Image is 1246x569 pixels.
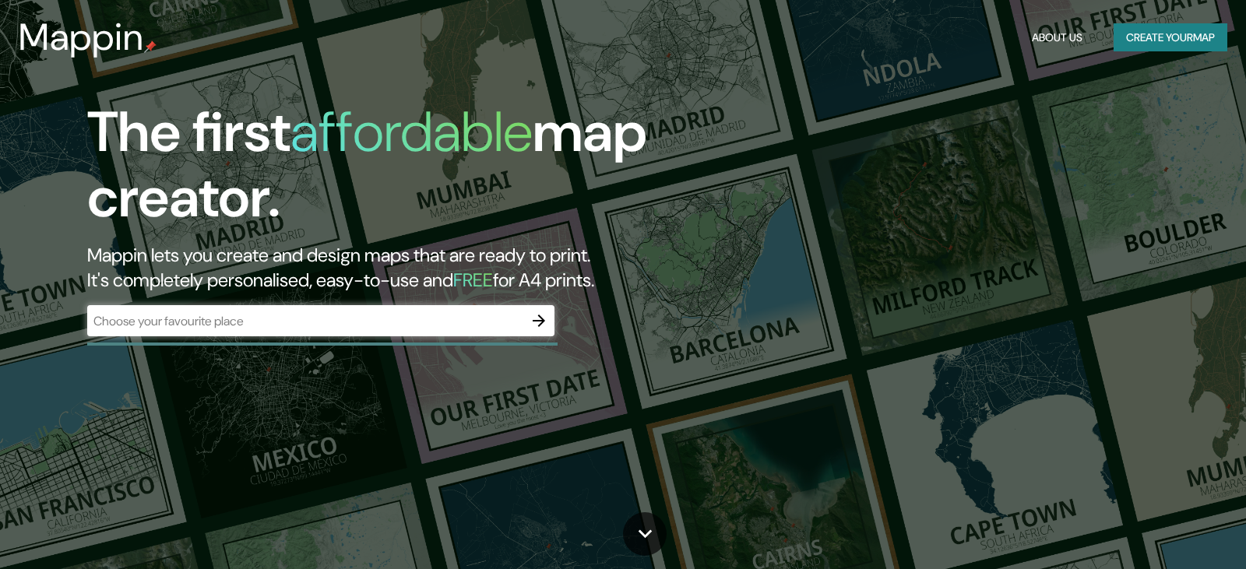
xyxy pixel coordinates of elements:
[1114,23,1227,52] button: Create yourmap
[1026,23,1089,52] button: About Us
[87,312,523,330] input: Choose your favourite place
[144,40,157,53] img: mappin-pin
[453,268,493,292] h5: FREE
[19,16,144,59] h3: Mappin
[1107,508,1229,552] iframe: Help widget launcher
[87,100,710,243] h1: The first map creator.
[290,96,533,168] h1: affordable
[87,243,710,293] h2: Mappin lets you create and design maps that are ready to print. It's completely personalised, eas...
